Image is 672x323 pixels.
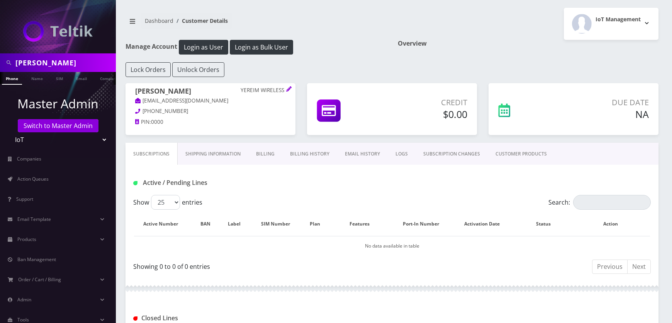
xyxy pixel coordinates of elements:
button: Unlock Orders [172,62,224,77]
a: Shipping Information [178,143,248,165]
a: SIM [52,72,67,84]
a: PIN: [135,118,151,126]
a: CUSTOMER PRODUCTS [488,143,555,165]
th: Active Number: activate to sort column ascending [134,213,195,235]
button: Lock Orders [126,62,171,77]
h5: NA [552,108,649,120]
th: Action: activate to sort column ascending [579,213,650,235]
a: Billing History [282,143,337,165]
td: No data available in table [134,236,650,256]
th: Port-In Number: activate to sort column ascending [395,213,455,235]
a: EMAIL HISTORY [337,143,388,165]
p: Due Date [552,97,649,108]
a: Name [27,72,47,84]
button: Login as Bulk User [230,40,293,55]
th: SIM Number: activate to sort column ascending [254,213,305,235]
span: Ban Management [17,256,56,263]
label: Search: [548,195,651,210]
p: Credit [384,97,467,108]
a: Next [627,260,651,274]
a: Subscriptions [126,143,178,165]
a: Previous [592,260,628,274]
a: LOGS [388,143,416,165]
a: Billing [248,143,282,165]
span: Support [16,196,33,202]
a: Login as User [177,42,230,51]
img: Closed Lines [133,316,137,321]
h1: Closed Lines [133,314,298,322]
span: Products [17,236,36,243]
th: BAN: activate to sort column ascending [196,213,222,235]
span: 0000 [151,118,163,125]
th: Features: activate to sort column ascending [333,213,394,235]
span: Email Template [17,216,51,222]
span: Admin [17,296,31,303]
a: Login as Bulk User [230,42,293,51]
input: Search in Company [15,55,114,70]
span: [PHONE_NUMBER] [143,108,188,115]
a: Switch to Master Admin [18,119,98,132]
a: Phone [2,72,22,85]
th: Activation Date: activate to sort column ascending [456,213,516,235]
nav: breadcrumb [126,13,386,35]
button: IoT Management [564,8,658,40]
th: Label: activate to sort column ascending [223,213,253,235]
select: Showentries [151,195,180,210]
span: Tools [17,316,29,323]
li: Customer Details [173,17,228,25]
h1: [PERSON_NAME] [135,87,286,97]
th: Status: activate to sort column ascending [517,213,578,235]
a: [EMAIL_ADDRESS][DOMAIN_NAME] [135,97,228,105]
h1: Manage Account [126,40,386,55]
h1: Active / Pending Lines [133,179,298,186]
label: Show entries [133,195,202,210]
h2: IoT Management [596,16,641,23]
span: Action Queues [17,176,49,182]
input: Search: [573,195,651,210]
div: Showing 0 to 0 of 0 entries [133,259,386,271]
span: Companies [17,156,41,162]
a: Dashboard [145,17,173,24]
th: Plan: activate to sort column ascending [305,213,332,235]
img: IoT [23,21,93,42]
img: Active / Pending Lines [133,181,137,185]
a: Email [72,72,91,84]
button: Login as User [179,40,228,55]
p: YEREIM WIRELESS [241,87,286,94]
a: SUBSCRIPTION CHANGES [416,143,488,165]
h1: Overview [398,40,658,47]
span: Order / Cart / Billing [18,276,61,283]
a: Company [96,72,122,84]
h5: $0.00 [384,108,467,120]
